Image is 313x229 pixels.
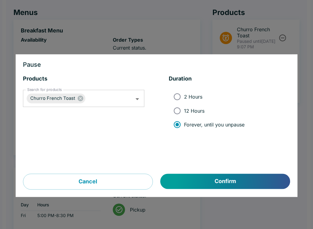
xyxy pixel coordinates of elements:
span: 2 Hours [184,94,202,100]
h3: Pause [23,62,290,68]
h5: Duration [169,75,290,83]
span: 12 Hours [184,108,204,114]
span: Churro French Toast [27,95,79,102]
button: Open [133,94,142,104]
span: Forever, until you unpause [184,122,245,128]
div: Churro French Toast [27,94,85,103]
button: Confirm [160,174,290,189]
button: Cancel [23,174,153,190]
label: Search for products [27,87,62,92]
h5: Products [23,75,144,83]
